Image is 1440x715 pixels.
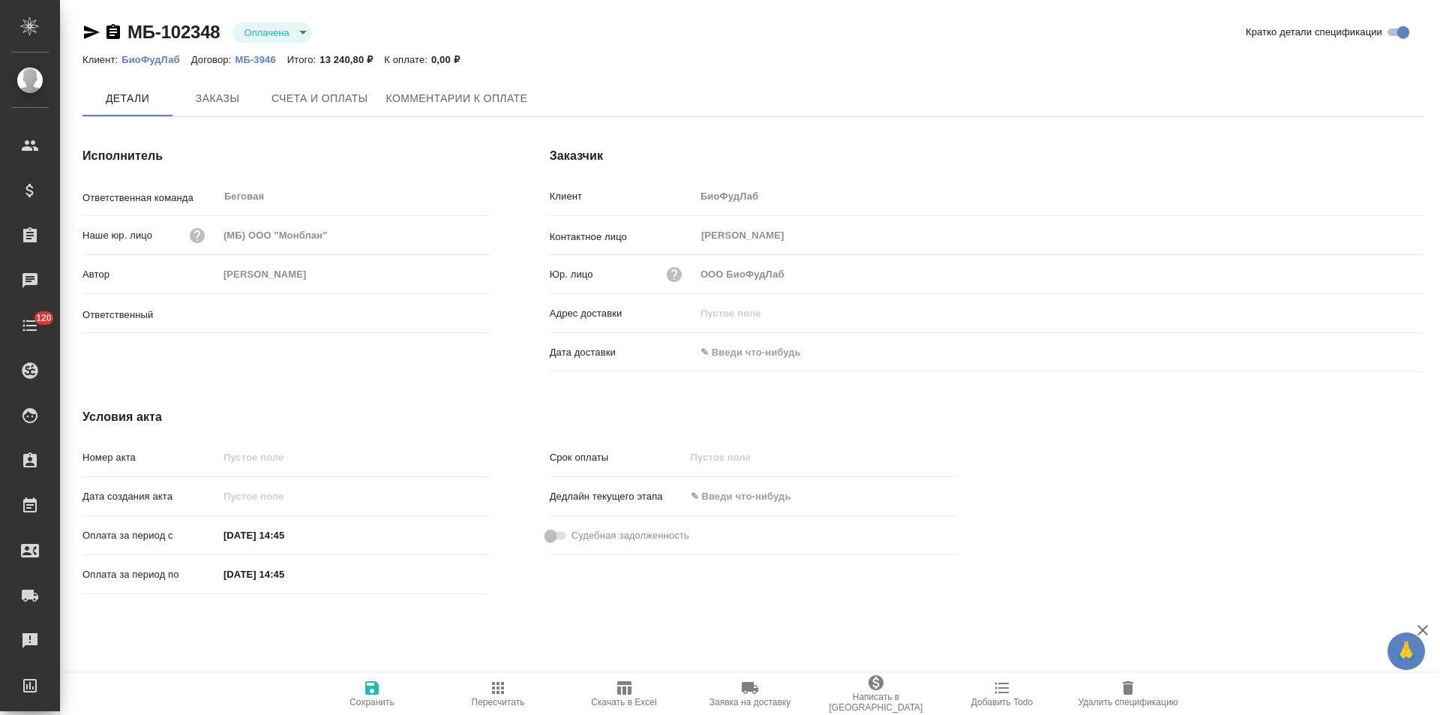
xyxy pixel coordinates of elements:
[218,485,349,507] input: Пустое поле
[121,53,191,65] a: БиоФудЛаб
[82,450,218,465] p: Номер акта
[27,311,61,326] span: 120
[1387,632,1425,670] button: 🙏
[386,89,528,108] span: Комментарии к оплате
[550,345,695,360] p: Дата доставки
[82,267,218,282] p: Автор
[232,23,312,43] div: Оплачена
[91,89,163,108] span: Детали
[82,191,218,206] p: Ответственная команда
[235,53,286,65] a: МБ-3946
[685,485,817,507] input: ✎ Введи что-нибудь
[271,89,368,108] span: Счета и оплаты
[218,446,490,468] input: Пустое поле
[235,54,286,65] p: МБ-3946
[82,408,956,426] h4: Условия акта
[218,263,490,285] input: Пустое поле
[218,224,490,246] input: Пустое поле
[82,308,218,323] p: Ответственный
[319,54,384,65] p: 13 240,80 ₽
[571,528,689,543] span: Судебная задолженность
[1246,25,1382,40] span: Кратко детали спецификации
[695,185,1423,207] input: Пустое поле
[685,446,817,468] input: Пустое поле
[550,306,695,321] p: Адрес доставки
[82,23,100,41] button: Скопировать ссылку для ЯМессенджера
[127,22,220,42] a: МБ-102348
[481,312,484,315] button: Open
[82,528,218,543] p: Оплата за период с
[550,147,1423,165] h4: Заказчик
[695,302,1423,324] input: Пустое поле
[181,89,253,108] span: Заказы
[550,450,685,465] p: Срок оплаты
[218,524,349,546] input: ✎ Введи что-нибудь
[4,307,56,344] a: 120
[218,563,349,585] input: ✎ Введи что-нибудь
[550,267,593,282] p: Юр. лицо
[82,147,490,165] h4: Исполнитель
[121,54,191,65] p: БиоФудЛаб
[550,230,695,245] p: Контактное лицо
[82,228,152,243] p: Наше юр. лицо
[384,54,431,65] p: К оплате:
[695,263,1423,285] input: Пустое поле
[82,567,218,582] p: Оплата за период по
[191,54,235,65] p: Договор:
[550,189,695,204] p: Клиент
[287,54,319,65] p: Итого:
[1393,635,1419,667] span: 🙏
[82,54,121,65] p: Клиент:
[104,23,122,41] button: Скопировать ссылку
[550,489,685,504] p: Дедлайн текущего этапа
[695,341,826,363] input: ✎ Введи что-нибудь
[82,489,218,504] p: Дата создания акта
[240,26,294,39] button: Оплачена
[431,54,471,65] p: 0,00 ₽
